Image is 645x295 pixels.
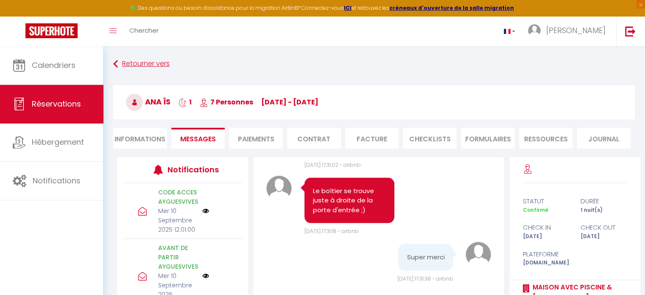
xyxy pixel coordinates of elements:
p: CODE ACCES AYGUESVIVES [158,188,197,206]
li: Facture [345,128,399,149]
pre: Super merci [407,253,444,262]
li: FORMULAIRES [461,128,515,149]
iframe: Chat [609,257,639,289]
li: Contrat [287,128,341,149]
div: statut [517,196,575,206]
img: logout [625,26,636,37]
span: Confirmé [522,206,548,214]
li: Paiements [229,128,283,149]
div: [DATE] [517,233,575,241]
img: NO IMAGE [202,273,209,279]
img: Super Booking [25,23,78,38]
div: check out [575,222,633,233]
li: CHECKLISTS [403,128,457,149]
a: ... [PERSON_NAME] [522,17,616,46]
span: Hébergement [32,137,84,147]
span: [DATE] 17:31:18 - airbnb [304,228,359,235]
div: durée [575,196,633,206]
p: Mer 10 Septembre 2025 12:01:00 [158,206,197,234]
p: AVANT DE PARTIR AYGUESVIVES [158,243,197,271]
span: Calendriers [32,60,75,70]
span: Réservations [32,98,81,109]
span: Ana Ïs [126,96,170,107]
a: Chercher [123,17,165,46]
span: Chercher [129,26,159,35]
div: 1 nuit(s) [575,206,633,214]
span: Messages [180,134,216,144]
pre: Le boîtier se trouve juste à droite de la porte d'entrée ;) [313,186,386,215]
h3: Notifications [168,160,218,179]
span: [DATE] - [DATE] [261,97,318,107]
a: Retourner vers [113,56,635,72]
span: [PERSON_NAME] [546,25,606,36]
img: ... [528,24,541,37]
div: [DATE] [575,233,633,241]
span: Notifications [33,175,81,186]
span: [DATE] 17:31:38 - airbnb [397,275,453,282]
div: check in [517,222,575,233]
button: Ouvrir le widget de chat LiveChat [7,3,32,29]
span: 7 Personnes [200,97,253,107]
a: créneaux d'ouverture de la salle migration [389,4,514,11]
li: Informations [113,128,167,149]
img: avatar.png [466,242,491,267]
a: ICI [344,4,352,11]
img: avatar.png [266,176,292,201]
span: 1 [179,97,192,107]
li: Journal [577,128,631,149]
img: NO IMAGE [202,208,209,214]
span: [DATE] 17:31:02 - airbnb [304,161,361,169]
li: Ressources [519,128,573,149]
div: Plateforme [517,249,575,259]
div: [DOMAIN_NAME] [517,259,575,267]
